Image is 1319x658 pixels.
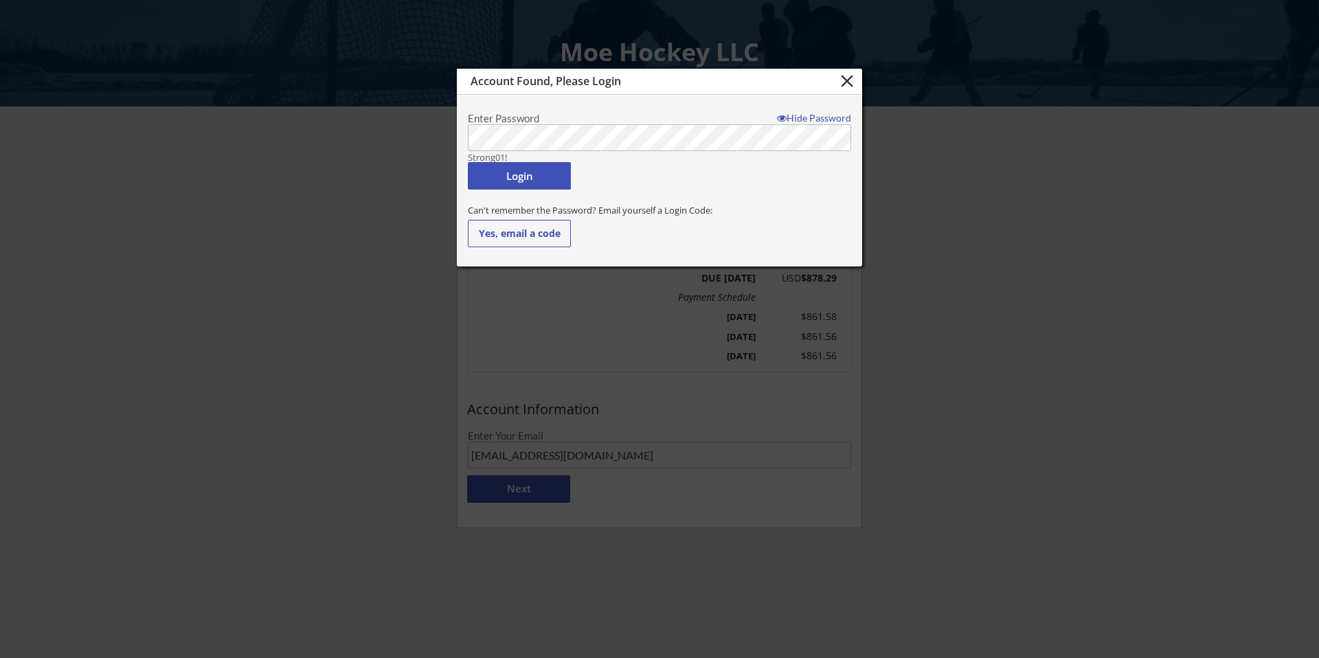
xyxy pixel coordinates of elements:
[468,162,571,190] button: Login
[468,220,571,247] button: Yes, email a code
[468,113,767,124] div: Enter Password
[835,71,858,91] button: close
[768,113,851,123] div: Hide Password
[468,151,851,163] div: Strong01!
[471,75,798,88] div: Account Found, Please Login
[468,204,851,216] div: Can't remember the Password? Email yourself a Login Code:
